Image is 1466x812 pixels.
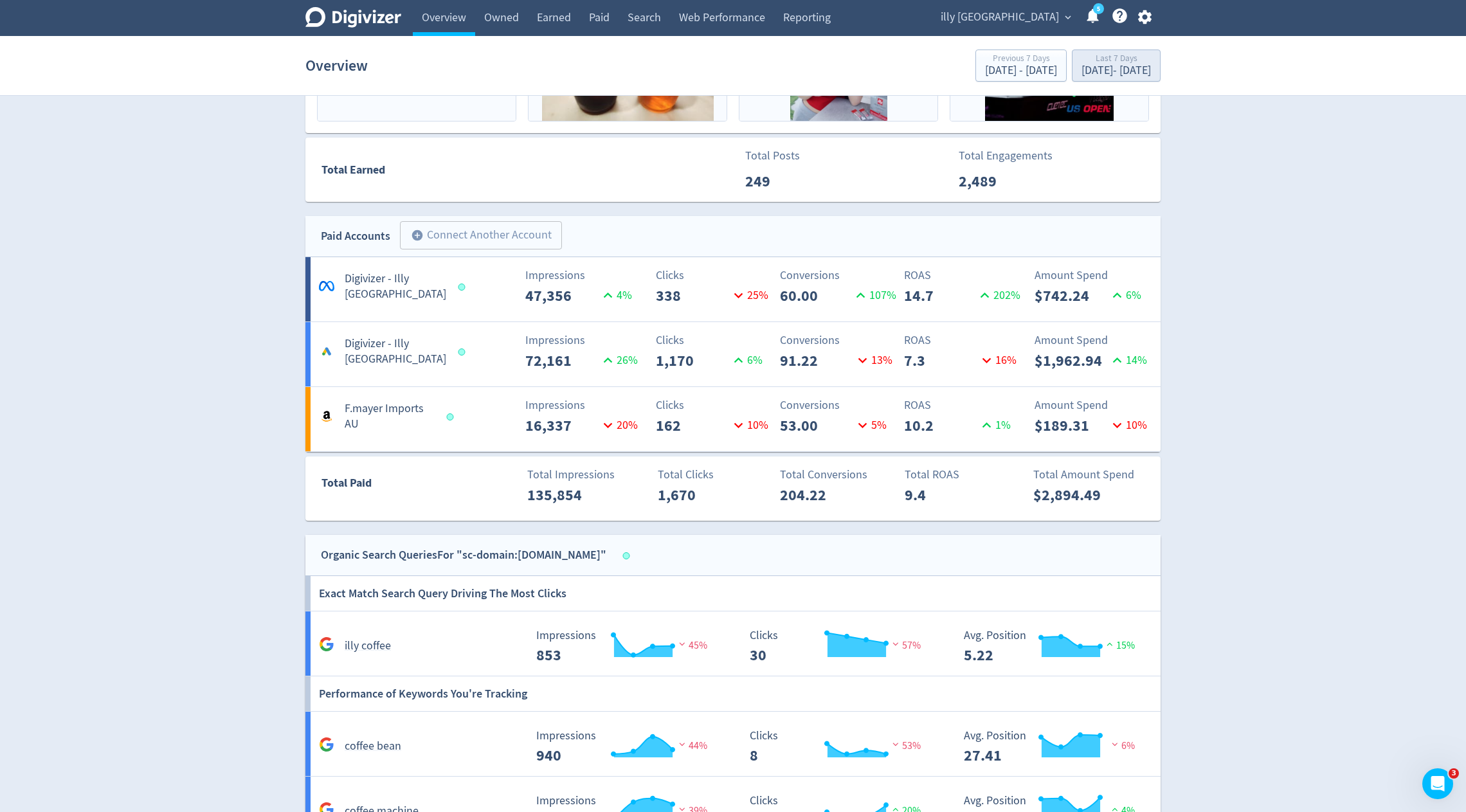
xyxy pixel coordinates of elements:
p: 338 [656,284,730,307]
p: $742.24 [1035,284,1109,307]
svg: Google Analytics [319,737,334,752]
p: $2,894.49 [1033,483,1107,507]
p: 14 % [1109,352,1147,369]
span: Data last synced: 29 Aug 2025, 4:01am (AEST) [458,348,469,356]
h5: coffee bean [345,739,401,754]
p: 10 % [730,417,768,434]
p: Total Conversions [780,466,896,483]
svg: Clicks 30 [743,629,936,663]
h5: Digivizer - Illy [GEOGRAPHIC_DATA] [345,271,446,302]
p: 1 % [978,417,1011,434]
p: Total Impressions [527,466,644,483]
p: 16 % [978,352,1017,369]
p: 6 % [730,352,763,369]
a: Digivizer - Illy [GEOGRAPHIC_DATA]Impressions72,16126%Clicks1,1706%Conversions91.2213%ROAS7.316%A... [305,322,1161,386]
text: 5 [1097,5,1100,14]
p: Impressions [525,267,642,284]
p: Conversions [780,267,896,284]
img: negative-performance.svg [676,739,689,749]
h5: Digivizer - Illy [GEOGRAPHIC_DATA] [345,336,446,367]
svg: Clicks 8 [743,730,936,764]
button: Last 7 Days[DATE]- [DATE] [1072,50,1161,82]
span: expand_more [1062,12,1074,23]
p: 10.2 [904,414,978,437]
p: 14.7 [904,284,976,307]
p: Total ROAS [905,466,1021,483]
span: 3 [1449,768,1459,779]
a: *Digivizer - Illy [GEOGRAPHIC_DATA]Impressions47,3564%Clicks33825%Conversions60.00107%ROAS14.7202... [305,257,1161,321]
img: negative-performance.svg [676,639,689,649]
p: Impressions [525,332,642,349]
img: negative-performance.svg [1109,739,1121,749]
p: 107 % [852,287,896,304]
p: 249 [745,170,819,193]
p: ROAS [904,397,1020,414]
p: Total Amount Spend [1033,466,1150,483]
p: 25 % [730,287,768,304]
a: Connect Another Account [390,223,562,249]
p: 7.3 [904,349,978,372]
h6: Performance of Keywords You're Tracking [319,676,527,711]
span: 44% [676,739,707,752]
p: 1,170 [656,349,730,372]
a: Total EarnedTotal Posts249Total Engagements2,489 [305,138,1161,202]
p: 1,670 [658,483,732,507]
p: Conversions [780,397,896,414]
h5: F.mayer Imports AU [345,401,435,432]
p: Total Clicks [658,466,774,483]
svg: Avg. Position 27.41 [957,730,1150,764]
span: 45% [676,639,707,652]
p: Impressions [525,397,642,414]
p: 60.00 [780,284,852,307]
span: 57% [889,639,921,652]
button: illy [GEOGRAPHIC_DATA] [936,7,1074,28]
p: 10 % [1109,417,1147,434]
svg: Avg. Position 5.22 [957,629,1150,663]
p: Amount Spend [1035,397,1151,414]
p: 6 % [1109,287,1141,304]
span: 53% [889,739,921,752]
span: illy [GEOGRAPHIC_DATA] [941,7,1059,28]
div: Last 7 Days [1081,54,1151,65]
p: 47,356 [525,284,599,307]
p: 162 [656,414,730,437]
p: ROAS [904,267,1020,284]
p: 16,337 [525,414,599,437]
div: [DATE] - [DATE] [985,65,1057,77]
p: Amount Spend [1035,267,1151,284]
p: $189.31 [1035,414,1109,437]
p: 72,161 [525,349,599,372]
div: [DATE] - [DATE] [1081,65,1151,77]
p: Total Posts [745,147,819,165]
p: 9.4 [905,483,979,507]
span: Data last synced: 28 Aug 2025, 11:02am (AEST) [623,552,634,559]
span: add_circle [411,229,424,242]
button: Connect Another Account [400,221,562,249]
iframe: Intercom live chat [1422,768,1453,799]
p: ROAS [904,332,1020,349]
button: Previous 7 Days[DATE] - [DATE] [975,50,1067,82]
a: coffee bean Impressions 940 Impressions 940 44% Clicks 8 Clicks 8 53% Avg. Position 27.41 Avg. Po... [305,712,1161,777]
p: Clicks [656,267,772,284]
h6: Exact Match Search Query Driving The Most Clicks [319,576,566,611]
div: Organic Search Queries For "sc-domain:[DOMAIN_NAME]" [321,546,606,564]
h5: illy coffee [345,638,391,654]
p: Clicks [656,397,772,414]
p: 2,489 [959,170,1033,193]
div: Total Earned [306,161,733,179]
span: Data last synced: 28 Aug 2025, 8:01pm (AEST) [458,284,469,291]
svg: Impressions 853 [530,629,723,663]
img: positive-performance.svg [1103,639,1116,649]
a: F.mayer Imports AUImpressions16,33720%Clicks16210%Conversions53.005%ROAS10.21%Amount Spend$189.3110% [305,387,1161,451]
p: $1,962.94 [1035,349,1109,372]
p: 53.00 [780,414,854,437]
p: Amount Spend [1035,332,1151,349]
p: 91.22 [780,349,854,372]
svg: Google Analytics [319,636,334,652]
p: 135,854 [527,483,601,507]
p: Clicks [656,332,772,349]
img: negative-performance.svg [889,639,902,649]
span: 6% [1109,739,1135,752]
div: Total Paid [306,474,448,498]
img: negative-performance.svg [889,739,902,749]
